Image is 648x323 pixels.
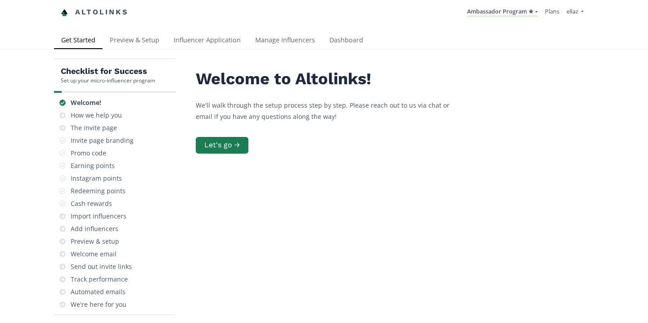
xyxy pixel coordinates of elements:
[248,32,322,50] a: Manage Influencers
[54,32,103,50] a: Get Started
[71,161,115,170] div: Earning points
[71,149,106,158] div: Promo code
[71,275,128,284] div: Track performance
[61,9,68,16] img: favicon-32x32.png
[71,250,117,259] div: Welcome email
[166,32,248,50] a: Influencer Application
[196,100,466,122] p: We'll walk through the setup process step by step. Please reach out to us via chat or email if yo...
[71,174,122,183] div: Instagram points
[71,237,119,246] div: Preview & setup
[61,77,155,84] div: Set up your micro-influencer program
[567,7,584,18] a: ellaz
[196,70,466,88] h2: Welcome to Altolinks!
[71,287,126,296] div: Automated emails
[71,262,132,271] div: Send out invite links
[71,98,101,107] div: Welcome!
[71,123,117,132] div: The invite page
[322,32,370,50] a: Dashboard
[71,300,126,309] div: We're here for you
[71,136,134,145] div: Invite page branding
[103,32,166,50] a: Preview & Setup
[71,187,126,196] div: Redeeming points
[71,199,112,208] div: Cash rewards
[71,111,122,120] div: How we help you
[71,224,118,233] div: Add influencers
[467,7,538,17] a: Ambassador Program ★
[61,66,155,77] h5: Checklist for Success
[545,7,559,15] a: Plans
[196,137,248,154] button: Let's go →
[71,212,126,221] div: Import influencers
[61,5,128,20] a: Altolinks
[567,7,578,15] span: ellaz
